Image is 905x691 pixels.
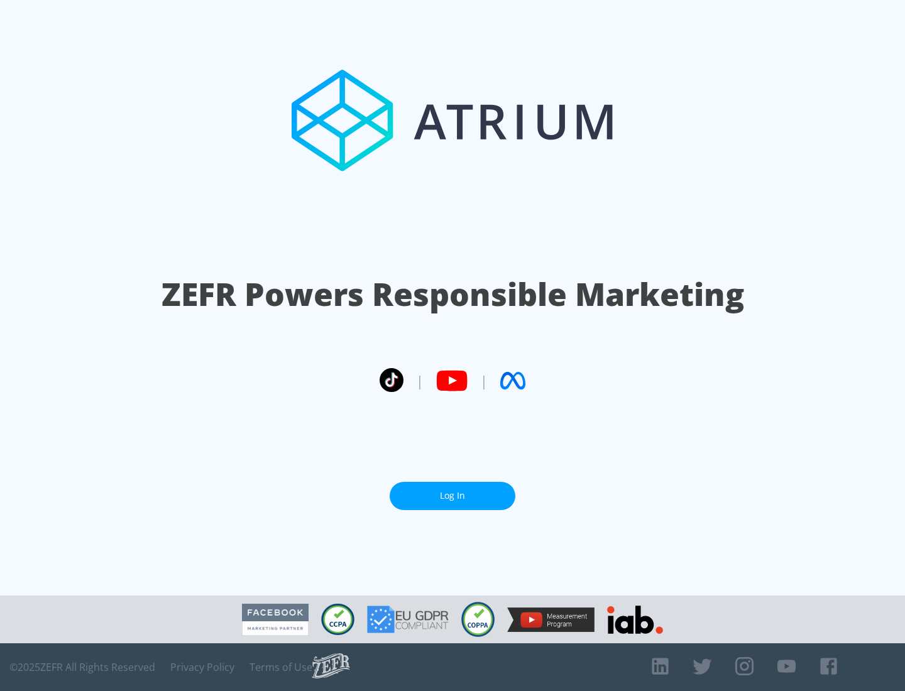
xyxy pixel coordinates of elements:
a: Terms of Use [250,661,312,673]
img: COPPA Compliant [461,602,495,637]
img: IAB [607,606,663,634]
a: Privacy Policy [170,661,234,673]
img: Facebook Marketing Partner [242,604,309,636]
h1: ZEFR Powers Responsible Marketing [162,273,744,316]
span: | [416,371,424,390]
span: | [480,371,488,390]
img: YouTube Measurement Program [507,607,595,632]
a: Log In [390,482,515,510]
img: GDPR Compliant [367,606,449,633]
span: © 2025 ZEFR All Rights Reserved [9,661,155,673]
img: CCPA Compliant [321,604,354,635]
